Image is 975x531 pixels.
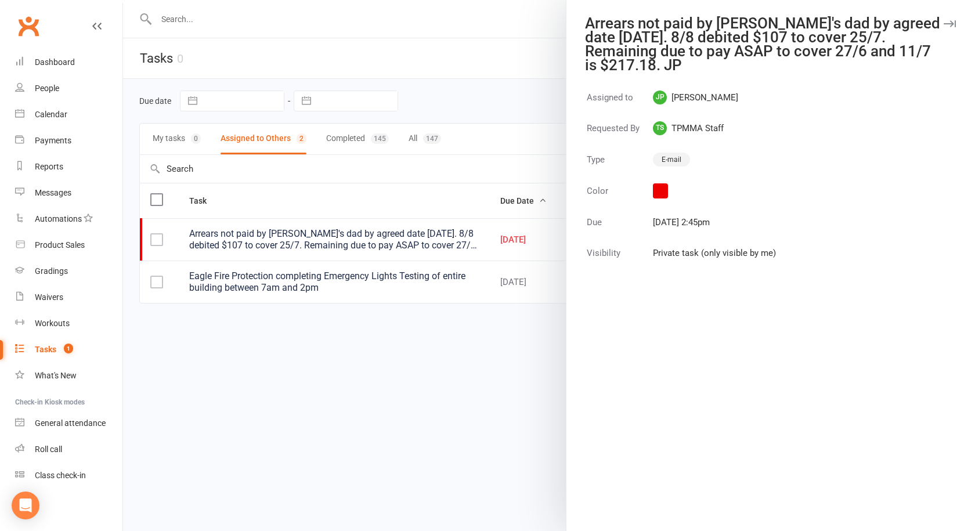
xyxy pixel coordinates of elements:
[653,121,776,135] span: TPMMA Staff
[35,162,63,171] div: Reports
[15,102,122,128] a: Calendar
[15,49,122,75] a: Dashboard
[35,266,68,276] div: Gradings
[586,215,651,244] td: Due
[15,463,122,489] a: Class kiosk mode
[15,180,122,206] a: Messages
[35,418,106,428] div: General attendance
[35,292,63,302] div: Waivers
[15,206,122,232] a: Automations
[64,344,73,353] span: 1
[586,121,651,150] td: Requested By
[652,215,777,244] td: [DATE] 2:45pm
[653,153,690,167] div: E-mail
[586,151,651,182] td: Type
[15,363,122,389] a: What's New
[35,445,62,454] div: Roll call
[12,492,39,519] div: Open Intercom Messenger
[35,319,70,328] div: Workouts
[35,214,82,223] div: Automations
[15,75,122,102] a: People
[15,337,122,363] a: Tasks 1
[586,245,651,275] td: Visibility
[35,136,71,145] div: Payments
[653,91,667,104] span: JP
[15,154,122,180] a: Reports
[653,121,667,135] span: TS
[15,232,122,258] a: Product Sales
[35,345,56,354] div: Tasks
[15,436,122,463] a: Roll call
[15,258,122,284] a: Gradings
[652,245,777,275] td: Private task (only visible by me)
[35,188,71,197] div: Messages
[586,183,651,214] td: Color
[35,110,67,119] div: Calendar
[14,12,43,41] a: Clubworx
[35,471,86,480] div: Class check-in
[653,91,776,104] span: [PERSON_NAME]
[35,371,77,380] div: What's New
[15,128,122,154] a: Payments
[15,410,122,436] a: General attendance kiosk mode
[35,57,75,67] div: Dashboard
[586,90,651,120] td: Assigned to
[15,284,122,310] a: Waivers
[35,240,85,250] div: Product Sales
[35,84,59,93] div: People
[585,16,942,72] div: Arrears not paid by [PERSON_NAME]'s dad by agreed date [DATE]. 8/8 debited $107 to cover 25/7. Re...
[15,310,122,337] a: Workouts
